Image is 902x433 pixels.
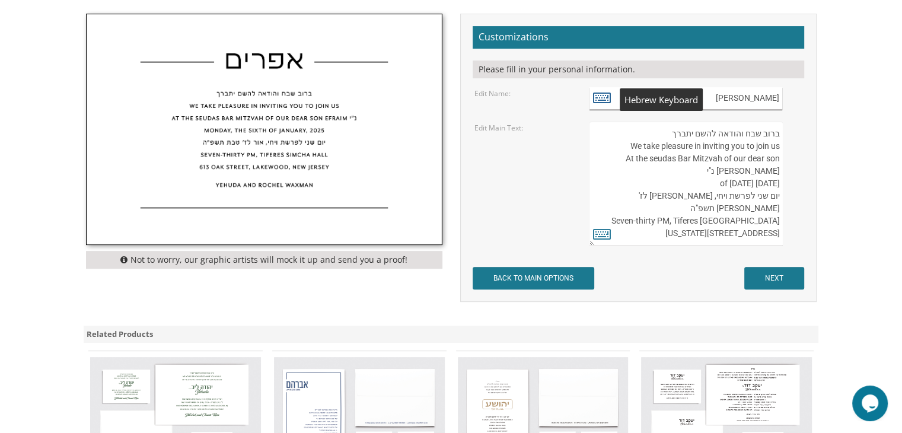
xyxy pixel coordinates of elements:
label: Edit Main Text: [474,123,523,133]
iframe: chat widget [852,386,890,421]
textarea: ברוב שבח והודאה להשם יתברך We take pleasure in inviting you to join us At the seudas Bar Mitzvah ... [589,122,782,246]
div: Related Products [84,326,819,343]
div: Not to worry, our graphic artists will mock it up and send you a proof! [86,251,442,269]
img: bminv8-main.jpg [87,14,442,244]
input: BACK TO MAIN OPTIONS [473,267,594,289]
label: Edit Name: [474,88,511,98]
input: NEXT [744,267,804,289]
h2: Customizations [473,26,804,49]
div: Please fill in your personal information. [473,61,804,78]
